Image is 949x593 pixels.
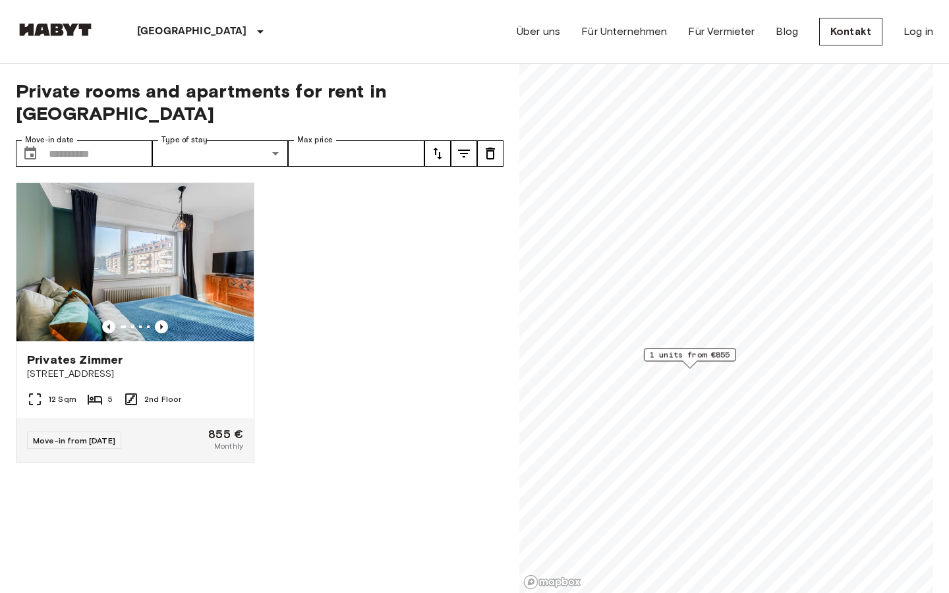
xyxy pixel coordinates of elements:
span: Private rooms and apartments for rent in [GEOGRAPHIC_DATA] [16,80,503,125]
a: Log in [904,24,933,40]
label: Max price [297,134,333,146]
div: Map marker [644,348,736,368]
a: Für Vermieter [688,24,755,40]
button: tune [477,140,503,167]
button: Previous image [102,320,115,333]
label: Move-in date [25,134,74,146]
span: 855 € [208,428,243,440]
span: Monthly [214,440,243,452]
a: Für Unternehmen [581,24,667,40]
img: Habyt [16,23,95,36]
span: 2nd Floor [144,393,181,405]
button: tune [451,140,477,167]
a: Blog [776,24,798,40]
span: Privates Zimmer [27,352,123,368]
span: Move-in from [DATE] [33,436,115,445]
p: [GEOGRAPHIC_DATA] [137,24,247,40]
a: Über uns [517,24,560,40]
span: [STREET_ADDRESS] [27,368,243,381]
img: Marketing picture of unit DE-07-006-001-05HF [16,183,254,341]
a: Marketing picture of unit DE-07-006-001-05HFPrevious imagePrevious imagePrivates Zimmer[STREET_AD... [16,183,254,463]
label: Type of stay [161,134,208,146]
a: Mapbox logo [523,575,581,590]
span: 12 Sqm [48,393,76,405]
span: 5 [108,393,113,405]
a: Kontakt [819,18,882,45]
button: Choose date [17,140,43,167]
button: Previous image [155,320,168,333]
span: 1 units from €855 [650,349,730,360]
button: tune [424,140,451,167]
